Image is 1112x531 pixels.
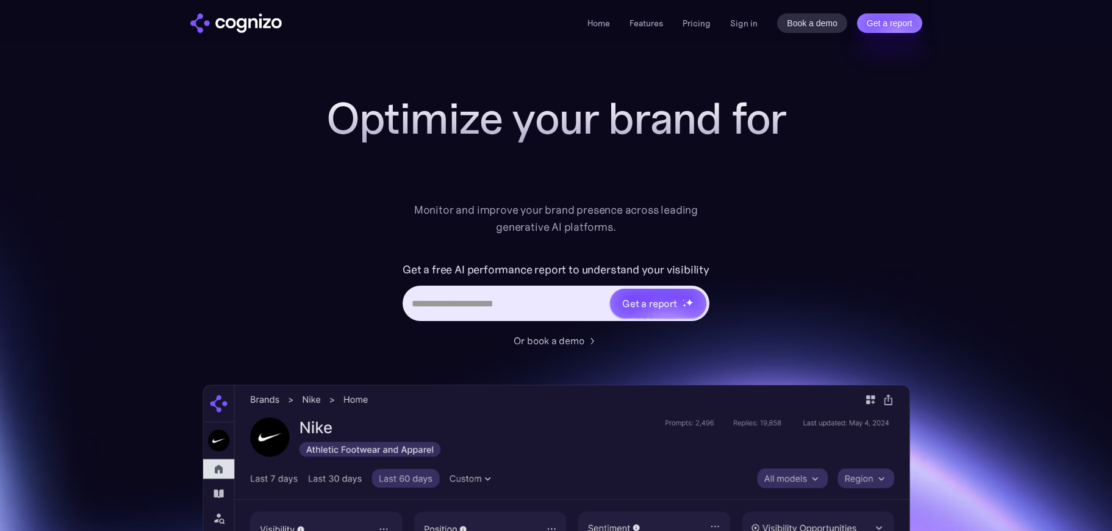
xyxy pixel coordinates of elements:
a: Features [630,18,663,29]
div: Or book a demo [514,333,584,348]
div: Get a report [622,296,677,311]
a: Pricing [683,18,711,29]
a: Or book a demo [514,333,599,348]
img: cognizo logo [190,13,282,33]
img: star [683,299,684,301]
a: Get a reportstarstarstar [609,287,708,319]
div: Monitor and improve your brand presence across leading generative AI platforms. [406,201,706,236]
a: home [190,13,282,33]
h1: Optimize your brand for [312,94,800,143]
a: Book a demo [777,13,847,33]
label: Get a free AI performance report to understand your visibility [403,260,709,280]
a: Home [587,18,610,29]
a: Sign in [730,16,758,31]
img: star [686,298,694,306]
img: star [683,303,687,308]
form: Hero URL Input Form [403,260,709,327]
a: Get a report [857,13,922,33]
